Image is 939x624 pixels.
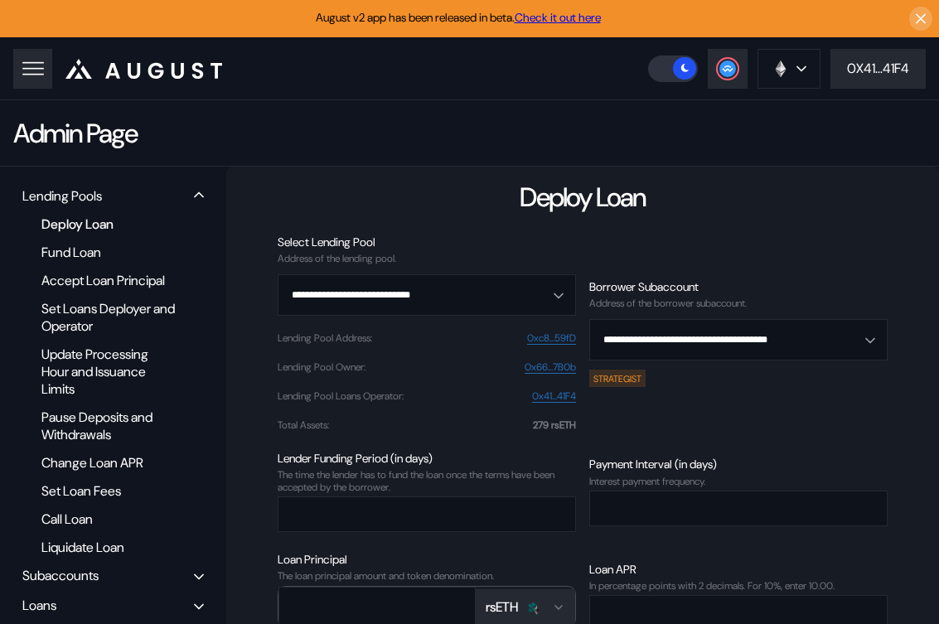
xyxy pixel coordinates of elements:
div: Borrower Subaccount [589,279,888,294]
div: Lending Pool Owner : [278,361,365,373]
a: 0x41...41F4 [532,390,576,403]
div: Interest payment frequency. [589,476,888,487]
div: Liquidate Loan [33,536,183,559]
div: Set Loan Fees [33,480,183,502]
div: Change Loan APR [33,452,183,474]
div: Update Processing Hour and Issuance Limits [33,343,183,400]
div: Deploy Loan [520,180,646,215]
div: The loan principal amount and token denomination. [278,570,576,582]
div: 279 rsETH [533,419,576,431]
span: August v2 app has been released in beta. [316,10,601,25]
div: Loans [22,597,56,614]
div: Call Loan [33,508,183,530]
div: Select Lending Pool [278,235,576,249]
div: Set Loans Deployer and Operator [33,297,183,337]
img: chain logo [772,60,790,78]
button: chain logo [757,49,820,89]
button: Open menu [278,274,576,316]
a: Check it out here [515,10,601,25]
div: Subaccounts [22,567,99,584]
div: STRATEGIST [589,370,646,386]
div: In percentage points with 2 decimals. For 10%, enter 10.00. [589,580,888,592]
div: Pause Deposits and Withdrawals [33,406,183,446]
a: 0x66...7B0b [525,361,576,374]
div: Deploy Loan [33,213,183,235]
div: Admin Page [13,116,137,151]
div: Accept Loan Principal [33,269,183,292]
div: Lending Pool Loans Operator : [278,390,404,402]
div: Fund Loan [33,241,183,264]
div: 0X41...41F4 [847,60,909,77]
a: 0xc8...59fD [527,332,576,345]
div: Address of the borrower subaccount. [589,297,888,309]
div: Lending Pools [22,187,102,205]
button: 0X41...41F4 [830,49,926,89]
div: The time the lender has to fund the loan once the terms have been accepted by the borrower. [278,469,576,493]
button: Open menu [589,319,888,360]
div: Lending Pool Address : [278,332,372,344]
div: Loan APR [589,562,888,577]
div: Loan Principal [278,552,576,567]
div: Address of the lending pool. [278,253,576,264]
div: rsETH [486,598,518,616]
div: Total Assets : [278,419,329,431]
div: Lender Funding Period (in days) [278,451,576,466]
img: kelprseth_32.png [525,600,540,615]
div: Payment Interval (in days) [589,457,888,472]
img: svg+xml,%3c [532,605,542,615]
